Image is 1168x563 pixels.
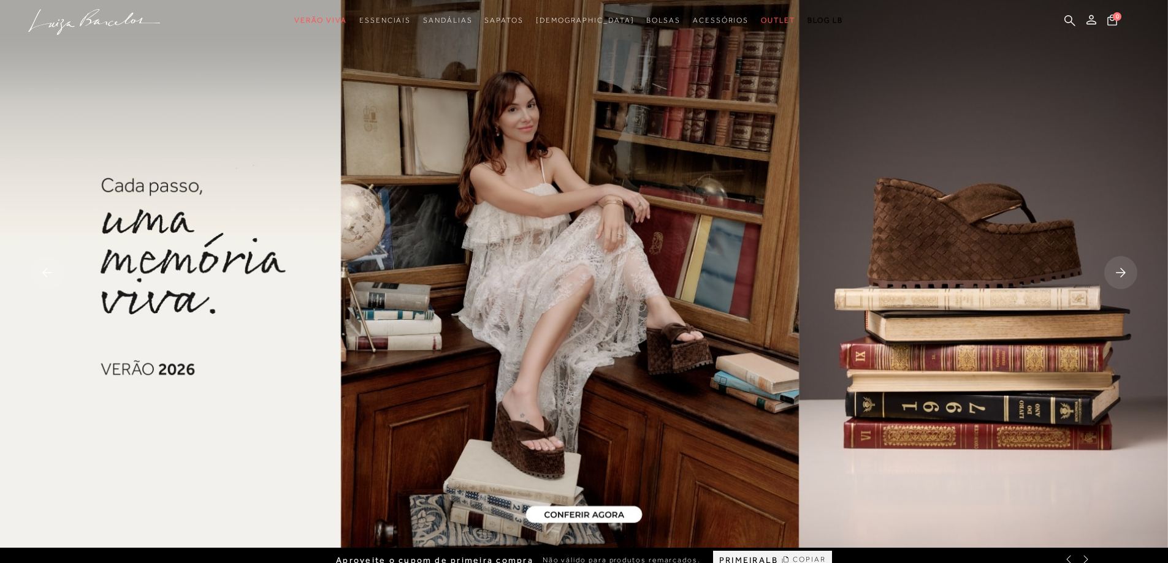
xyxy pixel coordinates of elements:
a: BLOG LB [807,9,843,32]
span: BLOG LB [807,16,843,25]
span: Outlet [761,16,795,25]
span: [DEMOGRAPHIC_DATA] [536,16,635,25]
a: noSubCategoriesText [484,9,523,32]
a: noSubCategoriesText [761,9,795,32]
a: noSubCategoriesText [646,9,681,32]
a: noSubCategoriesText [536,9,635,32]
span: Bolsas [646,16,681,25]
a: noSubCategoriesText [359,9,411,32]
span: 0 [1113,12,1121,21]
button: 0 [1104,13,1121,30]
span: Sapatos [484,16,523,25]
span: Verão Viva [294,16,347,25]
a: noSubCategoriesText [693,9,749,32]
span: Acessórios [693,16,749,25]
a: noSubCategoriesText [423,9,472,32]
a: noSubCategoriesText [294,9,347,32]
span: Essenciais [359,16,411,25]
span: Sandálias [423,16,472,25]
